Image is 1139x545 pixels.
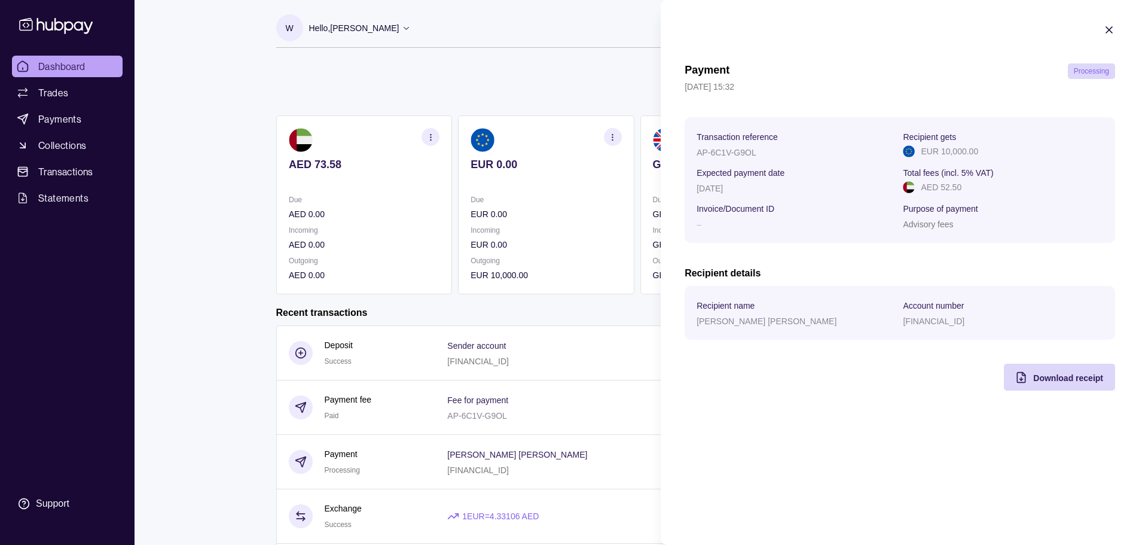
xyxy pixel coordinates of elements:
img: eu [903,145,915,157]
span: Download receipt [1033,373,1103,383]
p: Recipient gets [903,132,956,142]
h2: Recipient details [685,267,1115,280]
p: AP-6C1V-G9OL [697,148,756,157]
p: Advisory fees [903,220,953,229]
p: [DATE] 15:32 [685,80,1115,93]
h1: Payment [685,63,729,79]
p: Invoice/Document ID [697,204,774,214]
p: – [697,220,701,229]
span: Processing [1074,67,1109,75]
img: ae [903,181,915,193]
p: Account number [903,301,964,310]
p: [FINANCIAL_ID] [903,316,964,326]
p: Purpose of payment [903,204,978,214]
p: [DATE] [697,184,723,193]
p: AED 52.50 [921,181,961,194]
p: Recipient name [697,301,755,310]
p: [PERSON_NAME] [PERSON_NAME] [697,316,836,326]
p: Total fees (incl. 5% VAT) [903,168,993,178]
p: EUR 10,000.00 [921,145,978,158]
p: Expected payment date [697,168,784,178]
button: Download receipt [1003,364,1115,391]
p: Transaction reference [697,132,778,142]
